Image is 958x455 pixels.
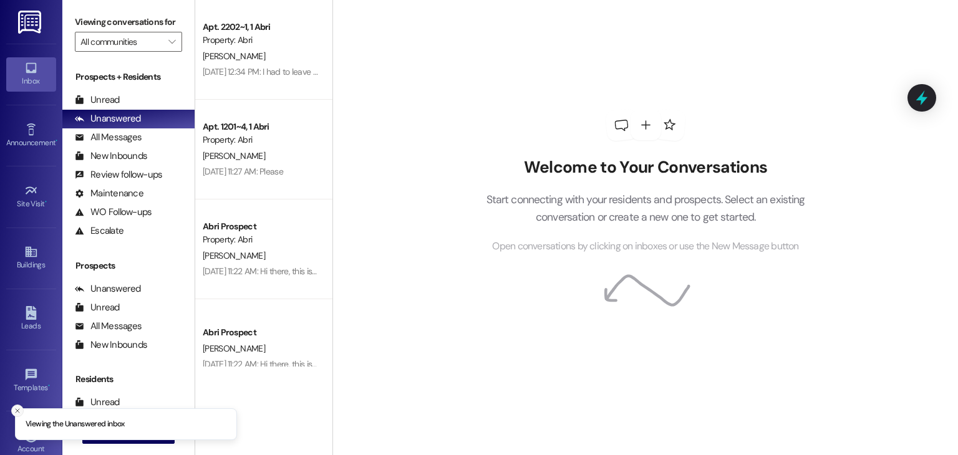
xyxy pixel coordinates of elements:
[6,241,56,275] a: Buildings
[75,150,147,163] div: New Inbounds
[6,57,56,91] a: Inbox
[75,131,142,144] div: All Messages
[75,168,162,181] div: Review follow-ups
[203,50,265,62] span: [PERSON_NAME]
[75,224,123,237] div: Escalate
[11,405,24,417] button: Close toast
[6,364,56,398] a: Templates •
[6,180,56,214] a: Site Visit •
[80,32,162,52] input: All communities
[203,34,318,47] div: Property: Abri
[203,343,265,354] span: [PERSON_NAME]
[75,93,120,107] div: Unread
[75,338,147,352] div: New Inbounds
[467,158,824,178] h2: Welcome to Your Conversations
[203,266,881,277] div: [DATE] 11:22 AM: Hi there, this is [PERSON_NAME], I was set to check in early [DATE] and no one i...
[62,70,195,84] div: Prospects + Residents
[203,326,318,339] div: Abri Prospect
[203,66,889,77] div: [DATE] 12:34 PM: I had to leave for work but everything's moved out and it's clean I was wanting ...
[75,396,120,409] div: Unread
[75,12,182,32] label: Viewing conversations for
[75,282,141,295] div: Unanswered
[75,301,120,314] div: Unread
[203,233,318,246] div: Property: Abri
[75,320,142,333] div: All Messages
[203,21,318,34] div: Apt. 2202~1, 1 Abri
[75,206,152,219] div: WO Follow-ups
[26,419,125,430] p: Viewing the Unanswered inbox
[203,133,318,146] div: Property: Abri
[56,136,57,145] span: •
[203,250,265,261] span: [PERSON_NAME]
[6,302,56,336] a: Leads
[48,381,50,390] span: •
[62,373,195,386] div: Residents
[203,220,318,233] div: Abri Prospect
[18,11,44,34] img: ResiDesk Logo
[75,187,143,200] div: Maintenance
[203,150,265,161] span: [PERSON_NAME]
[492,239,798,254] span: Open conversations by clicking on inboxes or use the New Message button
[467,191,824,226] p: Start connecting with your residents and prospects. Select an existing conversation or create a n...
[62,259,195,272] div: Prospects
[45,198,47,206] span: •
[75,112,141,125] div: Unanswered
[203,120,318,133] div: Apt. 1201~4, 1 Abri
[203,166,283,177] div: [DATE] 11:27 AM: Please
[203,358,881,370] div: [DATE] 11:22 AM: Hi there, this is [PERSON_NAME], I was set to check in early [DATE] and no one i...
[168,37,175,47] i: 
